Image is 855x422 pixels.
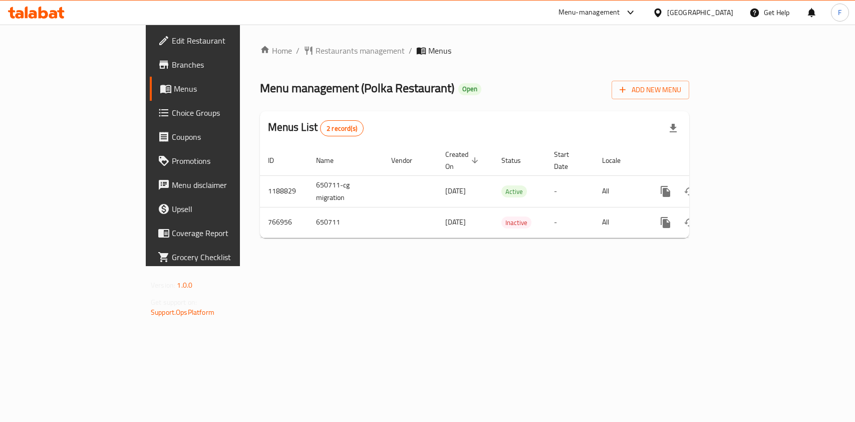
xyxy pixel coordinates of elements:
[172,155,280,167] span: Promotions
[150,197,289,221] a: Upsell
[602,154,634,166] span: Locale
[501,154,534,166] span: Status
[172,131,280,143] span: Coupons
[654,179,678,203] button: more
[150,29,289,53] a: Edit Restaurant
[172,203,280,215] span: Upsell
[150,53,289,77] a: Branches
[150,245,289,269] a: Grocery Checklist
[428,45,451,57] span: Menus
[174,83,280,95] span: Menus
[321,124,363,133] span: 2 record(s)
[654,210,678,235] button: more
[316,154,347,166] span: Name
[501,217,531,229] span: Inactive
[391,154,425,166] span: Vendor
[150,77,289,101] a: Menus
[409,45,412,57] li: /
[304,45,405,57] a: Restaurants management
[667,7,733,18] div: [GEOGRAPHIC_DATA]
[445,184,466,197] span: [DATE]
[445,148,481,172] span: Created On
[172,59,280,71] span: Branches
[458,85,481,93] span: Open
[458,83,481,95] div: Open
[260,45,689,57] nav: breadcrumb
[594,207,646,238] td: All
[150,221,289,245] a: Coverage Report
[150,101,289,125] a: Choice Groups
[308,175,383,207] td: 650711-cg migration
[678,210,702,235] button: Change Status
[151,279,175,292] span: Version:
[554,148,582,172] span: Start Date
[150,125,289,149] a: Coupons
[172,107,280,119] span: Choice Groups
[308,207,383,238] td: 650711
[150,149,289,173] a: Promotions
[172,179,280,191] span: Menu disclaimer
[501,186,527,197] span: Active
[612,81,689,99] button: Add New Menu
[268,154,287,166] span: ID
[661,116,685,140] div: Export file
[678,179,702,203] button: Change Status
[151,306,214,319] a: Support.OpsPlatform
[260,77,454,99] span: Menu management ( Polka Restaurant )
[594,175,646,207] td: All
[260,145,758,238] table: enhanced table
[151,296,197,309] span: Get support on:
[177,279,192,292] span: 1.0.0
[501,217,531,229] div: Inactive
[172,227,280,239] span: Coverage Report
[546,175,594,207] td: -
[320,120,364,136] div: Total records count
[838,7,841,18] span: F
[445,216,466,229] span: [DATE]
[620,84,681,96] span: Add New Menu
[316,45,405,57] span: Restaurants management
[150,173,289,197] a: Menu disclaimer
[296,45,300,57] li: /
[501,185,527,197] div: Active
[546,207,594,238] td: -
[172,251,280,263] span: Grocery Checklist
[646,145,758,176] th: Actions
[268,120,364,136] h2: Menus List
[172,35,280,47] span: Edit Restaurant
[558,7,620,19] div: Menu-management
